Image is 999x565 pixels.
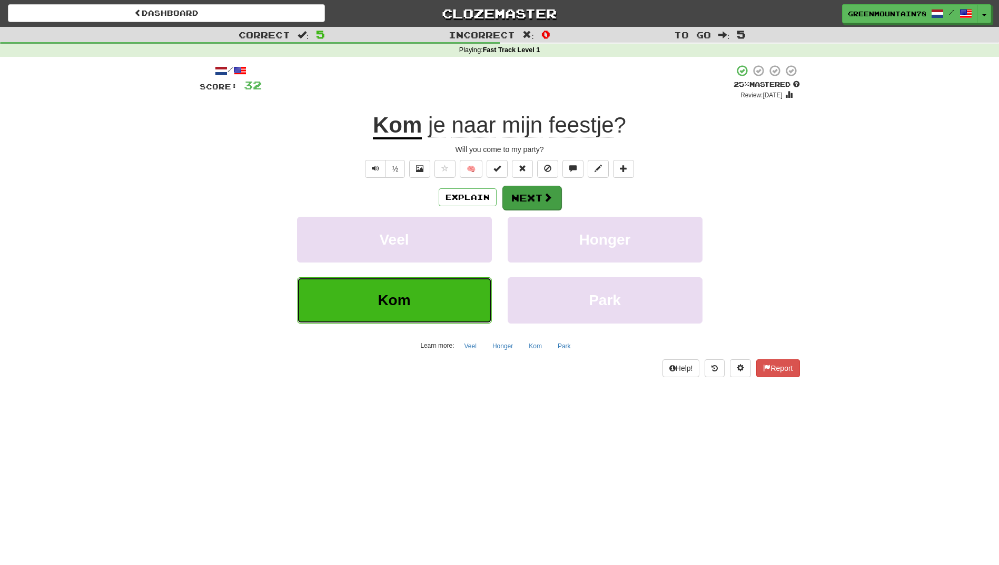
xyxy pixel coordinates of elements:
span: mijn [502,113,542,138]
span: Kom [378,292,410,308]
button: Park [508,277,703,323]
span: 0 [541,28,550,41]
button: Discuss sentence (alt+u) [562,160,583,178]
span: 25 % [734,80,749,88]
span: : [298,31,309,39]
button: Play sentence audio (ctl+space) [365,160,386,178]
button: ½ [385,160,405,178]
button: Favorite sentence (alt+f) [434,160,456,178]
button: Edit sentence (alt+d) [588,160,609,178]
u: Kom [373,113,422,139]
button: Reset to 0% Mastered (alt+r) [512,160,533,178]
div: Mastered [734,80,800,89]
span: feestje [549,113,614,138]
button: Veel [297,217,492,263]
span: naar [451,113,496,138]
div: Text-to-speech controls [363,160,405,178]
button: Report [756,359,799,377]
span: : [522,31,534,39]
button: Honger [487,338,519,354]
span: ? [422,113,626,138]
button: Explain [439,188,497,206]
button: Add to collection (alt+a) [613,160,634,178]
span: Correct [239,29,290,40]
span: Park [589,292,621,308]
a: Dashboard [8,4,325,22]
a: GreenMountain7803 / [842,4,978,23]
button: Help! [662,359,700,377]
div: Will you come to my party? [200,144,800,155]
span: To go [674,29,711,40]
button: Honger [508,217,703,263]
button: Ignore sentence (alt+i) [537,160,558,178]
span: / [949,8,954,16]
span: Incorrect [449,29,515,40]
span: 5 [316,28,325,41]
button: Round history (alt+y) [705,359,725,377]
span: je [428,113,446,138]
button: 🧠 [460,160,482,178]
button: Park [552,338,577,354]
button: Veel [459,338,482,354]
a: Clozemaster [341,4,658,23]
div: / [200,64,262,77]
span: GreenMountain7803 [848,9,926,18]
button: Next [502,186,561,210]
span: Score: [200,82,238,91]
button: Set this sentence to 100% Mastered (alt+m) [487,160,508,178]
span: 5 [737,28,746,41]
small: Review: [DATE] [740,92,783,99]
span: Honger [579,231,631,248]
small: Learn more: [420,342,454,349]
span: 32 [244,78,262,92]
button: Show image (alt+x) [409,160,430,178]
button: Kom [523,338,548,354]
button: Kom [297,277,492,323]
span: : [718,31,730,39]
strong: Fast Track Level 1 [483,46,540,54]
span: Veel [379,231,409,248]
